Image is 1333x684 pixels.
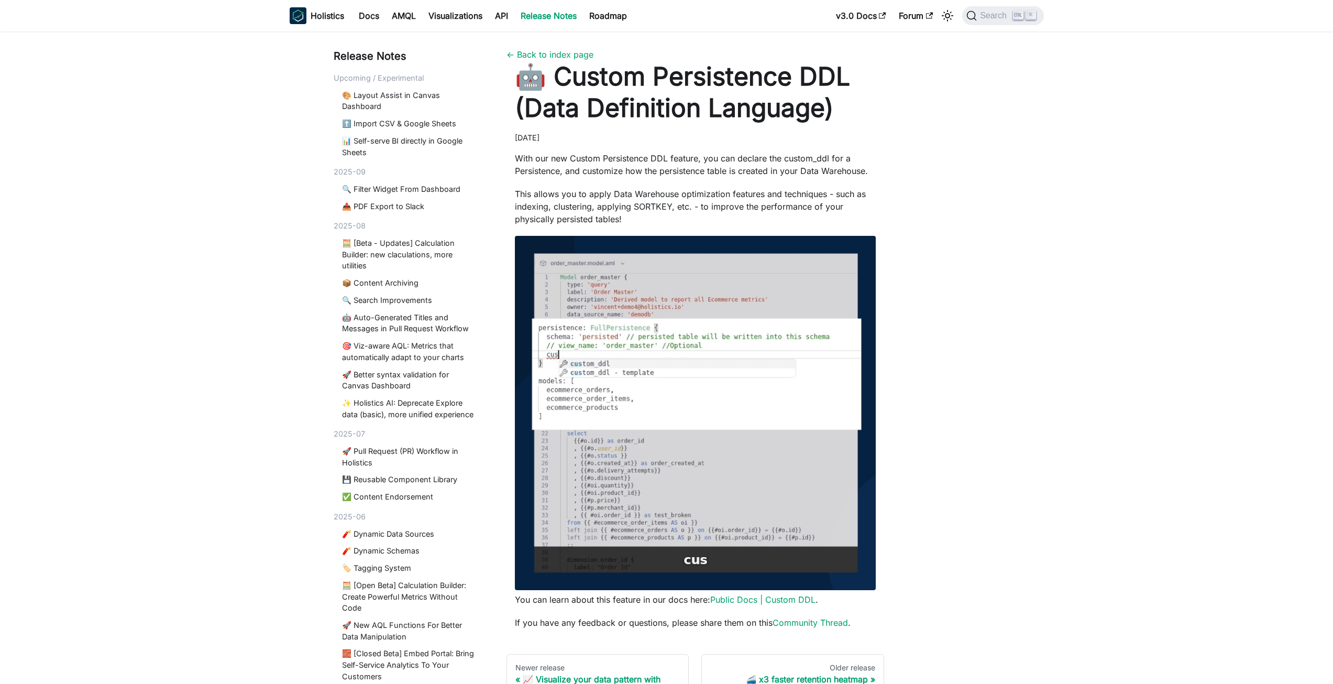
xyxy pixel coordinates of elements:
[893,7,939,24] a: Forum
[334,511,481,523] div: 2025-06
[977,11,1013,20] span: Search
[342,491,477,503] a: ✅ Content Endorsement
[342,90,477,112] a: 🎨 Layout Assist in Canvas Dashboard
[334,48,481,684] nav: Blog recent posts navigation
[334,428,481,440] div: 2025-07
[342,312,477,334] a: 🤖 Auto-Generated Titles and Messages in Pull Request Workflow
[311,9,344,22] b: Holistics
[1026,10,1036,20] kbd: K
[962,6,1043,25] button: Search (Ctrl+K)
[334,72,481,84] div: Upcoming / Experimental
[515,616,876,629] p: If you have any feedback or questions, please share them on this .
[710,594,816,605] a: Public Docs | Custom DDL
[342,620,477,642] a: 🚀 New AQL Functions For Better Data Manipulation
[710,663,875,672] div: Older release
[342,183,477,195] a: 🔍 Filter Widget From Dashboard
[290,7,306,24] img: Holistics
[506,49,593,60] a: ← Back to index page
[515,593,876,606] p: You can learn about this feature in our docs here: .
[290,7,344,24] a: HolisticsHolistics
[515,236,876,590] img: Custom DDL
[515,188,876,225] p: This allows you to apply Data Warehouse optimization features and techniques - such as indexing, ...
[334,166,481,178] div: 2025-09
[515,152,876,177] p: With our new Custom Persistence DDL feature, you can declare the custom_ddl for a Persistence, an...
[342,201,477,212] a: 📤 PDF Export to Slack
[342,474,477,485] a: 💾 Reusable Component Library
[342,648,477,682] a: 🧱 [Closed Beta] Embed Portal: Bring Self-Service Analytics To Your Customers
[334,220,481,232] div: 2025-08
[515,61,876,124] h1: 🤖 Custom Persistence DDL (Data Definition Language)
[514,7,583,24] a: Release Notes
[342,528,477,540] a: 🧨 Dynamic Data Sources
[773,617,848,628] a: Community Thread
[385,7,422,24] a: AMQL
[515,663,680,672] div: Newer release
[422,7,489,24] a: Visualizations
[342,295,477,306] a: 🔍 Search Improvements
[342,237,477,272] a: 🧮 [Beta - Updates] Calculation Builder: new claculations, more utilities
[939,7,956,24] button: Switch between dark and light mode (currently light mode)
[342,135,477,158] a: 📊 Self-serve BI directly in Google Sheets
[342,397,477,420] a: ✨ Holistics AI: Deprecate Explore data (basic), more unified experience
[342,562,477,574] a: 🏷️ Tagging System
[342,118,477,129] a: ⬆️ Import CSV & Google Sheets
[334,48,481,64] div: Release Notes
[342,369,477,392] a: 🚀 Better syntax validation for Canvas Dashboard
[342,446,477,468] a: 🚀 Pull Request (PR) Workflow in Holistics
[489,7,514,24] a: API
[352,7,385,24] a: Docs
[342,277,477,289] a: 📦 Content Archiving
[515,133,539,142] time: [DATE]
[342,340,477,363] a: 🎯 Viz-aware AQL: Metrics that automatically adapt to your charts
[583,7,633,24] a: Roadmap
[342,545,477,557] a: 🧨 Dynamic Schemas
[342,580,477,614] a: 🧮 [Open Beta] Calculation Builder: Create Powerful Metrics Without Code
[830,7,893,24] a: v3.0 Docs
